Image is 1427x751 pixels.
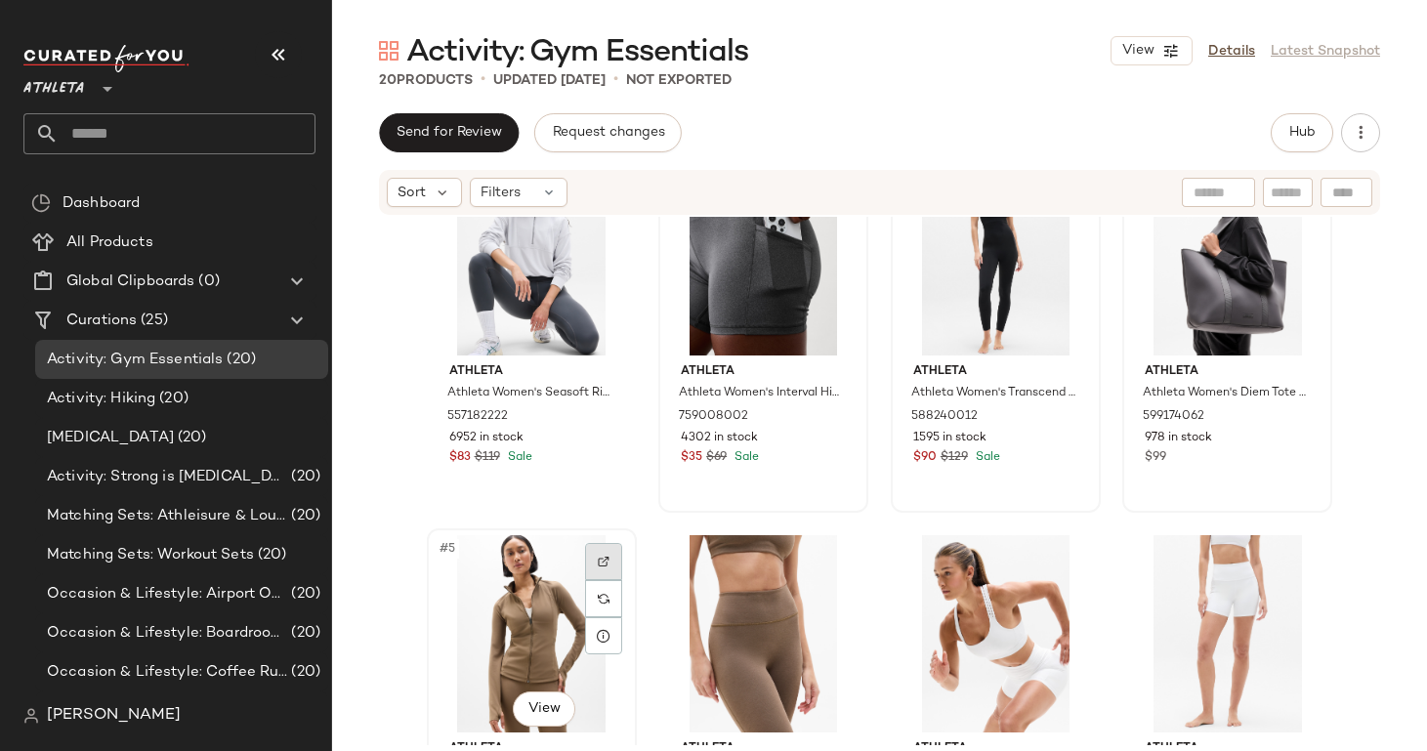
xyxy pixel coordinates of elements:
[1288,125,1316,141] span: Hub
[47,544,254,566] span: Matching Sets: Workout Sets
[379,73,397,88] span: 20
[174,427,207,449] span: (20)
[47,583,287,605] span: Occasion & Lifestyle: Airport Outfits
[1145,363,1310,381] span: Athleta
[194,271,219,293] span: (0)
[287,583,320,605] span: (20)
[1143,408,1204,426] span: 599174062
[438,539,459,559] span: #5
[681,449,702,467] span: $35
[731,451,759,464] span: Sale
[534,113,681,152] button: Request changes
[913,449,937,467] span: $90
[47,466,287,488] span: Activity: Strong is [MEDICAL_DATA]
[598,593,609,605] img: svg%3e
[434,535,630,732] img: cn59333637.jpg
[913,363,1078,381] span: Athleta
[551,125,664,141] span: Request changes
[254,544,287,566] span: (20)
[287,505,320,527] span: (20)
[23,45,189,72] img: cfy_white_logo.C9jOOHJF.svg
[475,449,500,467] span: $119
[481,183,521,203] span: Filters
[679,385,844,402] span: Athleta Women's Interval High Rise 5" Short Twilight [PERSON_NAME] Size XXS
[681,363,846,381] span: Athleta
[504,451,532,464] span: Sale
[379,70,473,91] div: Products
[66,310,137,332] span: Curations
[398,183,426,203] span: Sort
[911,408,978,426] span: 588240012
[681,430,758,447] span: 4302 in stock
[706,449,727,467] span: $69
[31,193,51,213] img: svg%3e
[63,192,140,215] span: Dashboard
[155,388,189,410] span: (20)
[679,408,748,426] span: 759008002
[626,70,732,91] p: Not Exported
[447,408,508,426] span: 557182222
[1121,43,1154,59] span: View
[1143,385,1308,402] span: Athleta Women's Diem Tote Bag Shadow Grey One Size
[598,556,609,567] img: svg%3e
[47,704,181,728] span: [PERSON_NAME]
[898,535,1094,732] img: cn59644591.jpg
[1129,535,1325,732] img: cn59613301.jpg
[137,310,168,332] span: (25)
[449,363,614,381] span: Athleta
[913,430,986,447] span: 1595 in stock
[379,41,399,61] img: svg%3e
[481,68,485,92] span: •
[447,385,612,402] span: Athleta Women's Seasoft Rib 1/4 Zip Popover Quartz Size XXS
[23,66,84,102] span: Athleta
[493,70,606,91] p: updated [DATE]
[527,701,561,717] span: View
[66,231,153,254] span: All Products
[941,449,968,467] span: $129
[1271,113,1333,152] button: Hub
[1208,41,1255,62] a: Details
[66,271,194,293] span: Global Clipboards
[665,535,861,732] img: cn59872904.jpg
[47,505,287,527] span: Matching Sets: Athleisure & Lounge Sets
[449,430,524,447] span: 6952 in stock
[613,68,618,92] span: •
[47,388,155,410] span: Activity: Hiking
[911,385,1076,402] span: Athleta Women's Transcend 7/8 Strappy Bodysuit Black Size XXS
[23,708,39,724] img: svg%3e
[223,349,256,371] span: (20)
[1111,36,1193,65] button: View
[47,622,287,645] span: Occasion & Lifestyle: Boardroom to Barre
[406,33,748,72] span: Activity: Gym Essentials
[1145,430,1212,447] span: 978 in stock
[449,449,471,467] span: $83
[379,113,519,152] button: Send for Review
[396,125,502,141] span: Send for Review
[513,691,575,727] button: View
[47,661,287,684] span: Occasion & Lifestyle: Coffee Run
[287,661,320,684] span: (20)
[287,622,320,645] span: (20)
[287,466,320,488] span: (20)
[972,451,1000,464] span: Sale
[47,349,223,371] span: Activity: Gym Essentials
[47,427,174,449] span: [MEDICAL_DATA]
[1145,449,1166,467] span: $99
